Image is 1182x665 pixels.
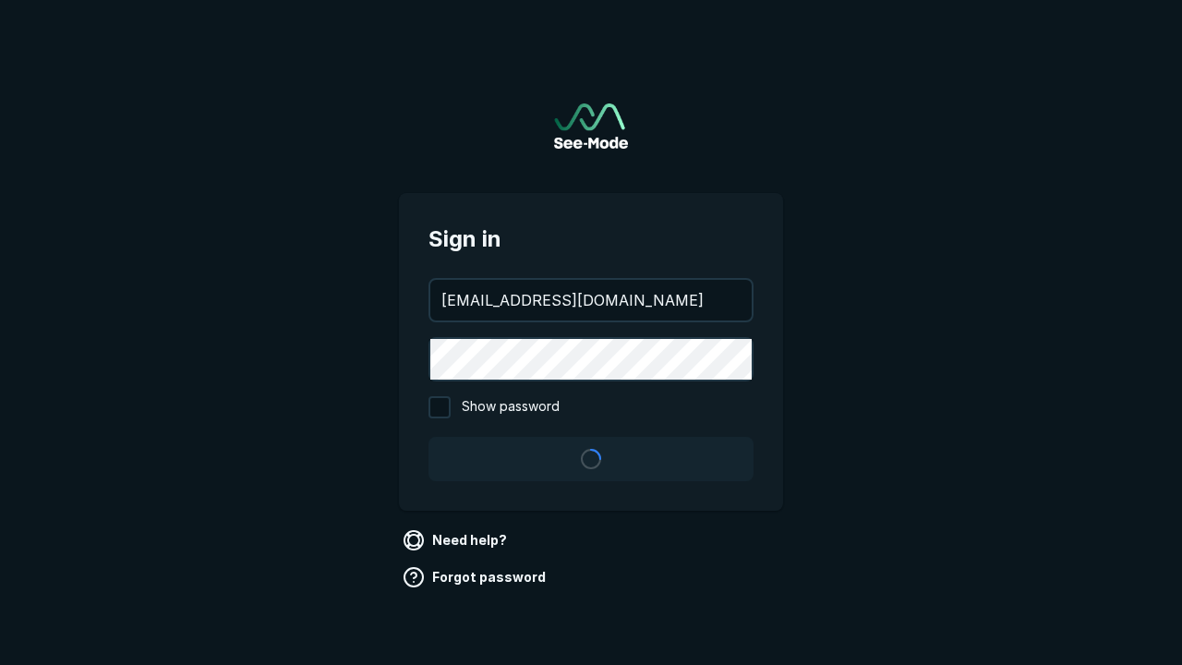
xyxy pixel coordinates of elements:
span: Sign in [428,223,754,256]
a: Need help? [399,526,514,555]
span: Show password [462,396,560,418]
a: Forgot password [399,562,553,592]
input: your@email.com [430,280,752,320]
img: See-Mode Logo [554,103,628,149]
a: Go to sign in [554,103,628,149]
